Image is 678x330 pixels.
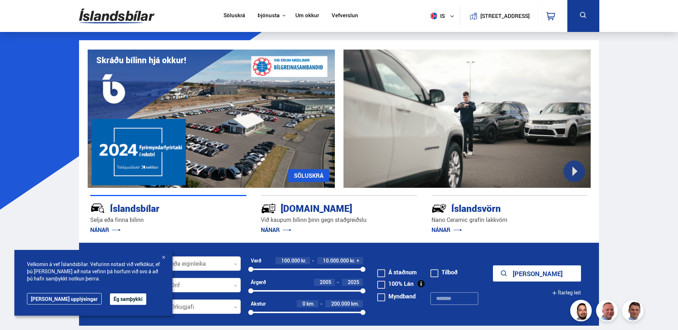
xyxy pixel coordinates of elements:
label: Tilboð [430,269,458,275]
img: nhp88E3Fdnt1Opn2.png [571,301,593,322]
label: 100% Lán [377,281,414,287]
a: SÖLUSKRÁ [288,169,329,182]
p: Nano Ceramic grafín lakkvörn [432,216,588,224]
span: is [428,13,446,19]
span: kr. [301,258,306,264]
button: Ítarleg leit [552,285,581,301]
a: Um okkur [295,12,319,20]
a: NÁNAR [432,226,462,234]
span: 10.000.000 [323,257,349,264]
span: Velkomin á vef Íslandsbílar. Vefurinn notast við vefkökur, ef þú [PERSON_NAME] að nota vefinn þá ... [27,261,160,282]
img: G0Ugv5HjCgRt.svg [79,4,154,28]
button: Þjónusta [258,12,280,19]
span: 2005 [320,279,331,285]
a: [PERSON_NAME] upplýsingar [27,293,102,305]
a: NÁNAR [261,226,291,234]
label: Myndband [377,293,416,299]
span: 100.000 [281,257,300,264]
img: svg+xml;base64,PHN2ZyB4bWxucz0iaHR0cDovL3d3dy53My5vcmcvMjAwMC9zdmciIHdpZHRoPSI1MTIiIGhlaWdodD0iNT... [430,13,437,19]
img: eKx6w-_Home_640_.png [88,50,335,188]
a: Söluskrá [223,12,245,20]
a: [STREET_ADDRESS] [464,6,534,26]
span: 2025 [348,279,359,285]
div: [DOMAIN_NAME] [261,201,392,214]
span: kr. [350,258,355,264]
h1: Skráðu bílinn hjá okkur! [96,55,186,65]
button: Ég samþykki [110,293,146,305]
p: Við kaupum bílinn þinn gegn staðgreiðslu [261,216,417,224]
span: km. [351,301,359,307]
button: is [428,5,460,27]
img: -Svtn6bYgwAsiwNX.svg [432,201,447,216]
img: siFngHWaQ9KaOqBr.png [597,301,619,322]
span: 0 [303,300,305,307]
div: Árgerð [251,279,266,285]
p: Selja eða finna bílinn [90,216,246,224]
div: Íslandsvörn [432,201,562,214]
a: Vefverslun [332,12,358,20]
img: FbJEzSuNWCJXmdc-.webp [623,301,645,322]
span: + [356,258,359,264]
img: tr5P-W3DuiFaO7aO.svg [261,201,276,216]
button: [PERSON_NAME] [493,265,581,282]
div: Verð [251,258,261,264]
label: Á staðnum [377,269,417,275]
span: 200.000 [331,300,350,307]
img: JRvxyua_JYH6wB4c.svg [90,201,105,216]
button: [STREET_ADDRESS] [483,13,527,19]
div: Íslandsbílar [90,201,221,214]
span: km. [306,301,315,307]
a: NÁNAR [90,226,121,234]
div: Akstur [251,301,266,307]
